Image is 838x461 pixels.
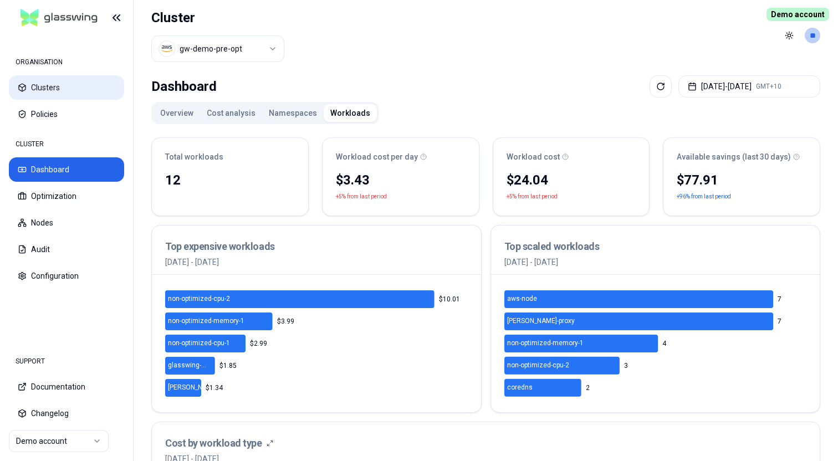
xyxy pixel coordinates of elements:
[165,257,468,268] p: [DATE] - [DATE]
[165,239,468,254] h3: Top expensive workloads
[9,211,124,235] button: Nodes
[9,237,124,262] button: Audit
[9,133,124,155] div: CLUSTER
[507,171,636,189] div: $24.04
[507,191,558,202] p: +5% from last period
[161,43,172,54] img: aws
[677,171,806,189] div: $77.91
[262,104,324,122] button: Namespaces
[180,43,242,54] div: gw-demo-pre-opt
[336,191,387,202] p: +5% from last period
[9,75,124,100] button: Clusters
[200,104,262,122] button: Cost analysis
[9,184,124,208] button: Optimization
[336,171,466,189] div: $3.43
[151,9,284,27] h1: Cluster
[165,151,295,162] div: Total workloads
[165,171,295,189] div: 12
[336,151,466,162] div: Workload cost per day
[9,375,124,399] button: Documentation
[756,82,781,91] span: GMT+10
[9,264,124,288] button: Configuration
[677,151,806,162] div: Available savings (last 30 days)
[9,51,124,73] div: ORGANISATION
[324,104,377,122] button: Workloads
[16,5,102,31] img: GlassWing
[678,75,820,98] button: [DATE]-[DATE]GMT+10
[9,102,124,126] button: Policies
[767,8,829,21] span: Demo account
[151,75,217,98] div: Dashboard
[9,350,124,372] div: SUPPORT
[9,401,124,426] button: Changelog
[504,257,807,268] p: [DATE] - [DATE]
[165,436,262,451] h3: Cost by workload type
[151,35,284,62] button: Select a value
[9,157,124,182] button: Dashboard
[677,191,731,202] p: +96% from last period
[504,239,807,254] h3: Top scaled workloads
[154,104,200,122] button: Overview
[507,151,636,162] div: Workload cost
